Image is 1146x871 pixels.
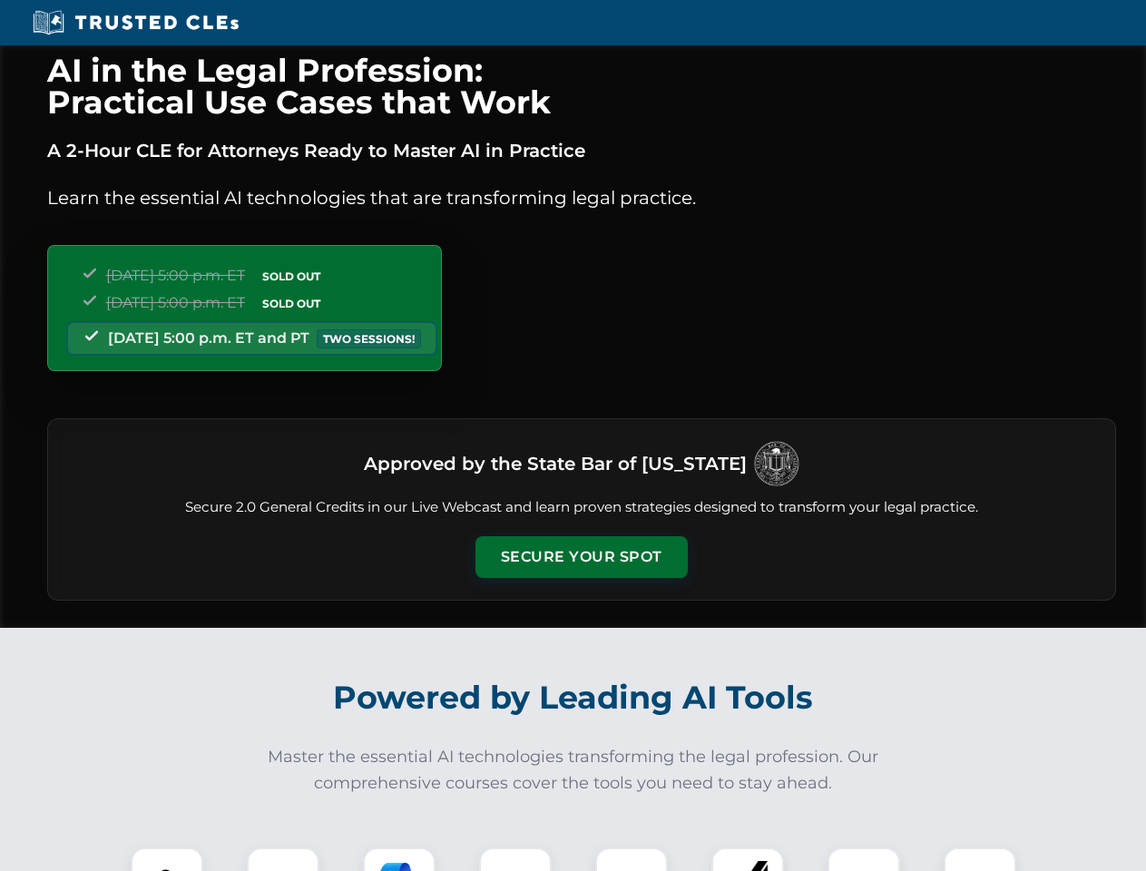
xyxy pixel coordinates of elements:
h1: AI in the Legal Profession: Practical Use Cases that Work [47,54,1116,118]
span: SOLD OUT [256,267,327,286]
p: A 2-Hour CLE for Attorneys Ready to Master AI in Practice [47,136,1116,165]
span: [DATE] 5:00 p.m. ET [106,294,245,311]
img: Logo [754,441,799,486]
img: Trusted CLEs [27,9,244,36]
p: Learn the essential AI technologies that are transforming legal practice. [47,183,1116,212]
span: SOLD OUT [256,294,327,313]
h2: Powered by Leading AI Tools [71,666,1076,729]
button: Secure Your Spot [475,536,688,578]
p: Secure 2.0 General Credits in our Live Webcast and learn proven strategies designed to transform ... [70,497,1093,518]
p: Master the essential AI technologies transforming the legal profession. Our comprehensive courses... [256,744,891,797]
h3: Approved by the State Bar of [US_STATE] [364,447,747,480]
span: [DATE] 5:00 p.m. ET [106,267,245,284]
